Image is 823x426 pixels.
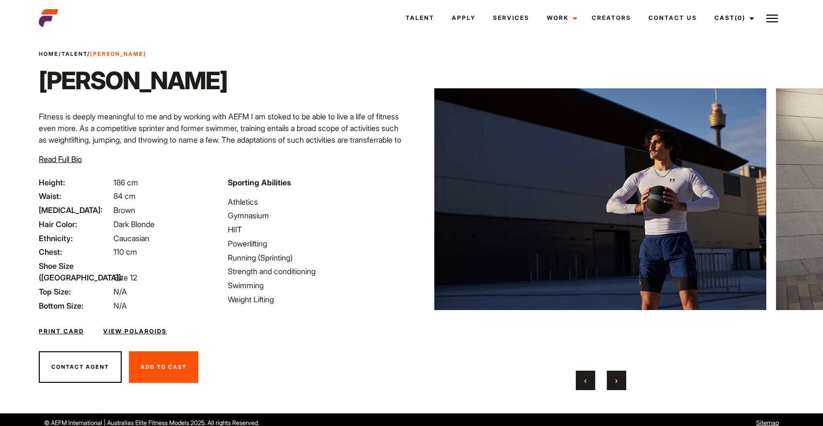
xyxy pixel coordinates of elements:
[228,238,406,249] li: Powerlifting
[113,205,135,215] span: Brown
[39,50,59,57] a: Home
[228,224,406,235] li: HIIT
[113,247,137,257] span: 110 cm
[62,50,87,57] a: Talent
[584,376,586,385] span: Previous
[228,196,406,208] li: Athletics
[766,13,778,24] img: Burger icon
[129,351,198,383] button: Add To Cast
[538,5,583,31] a: Work
[583,5,640,31] a: Creators
[113,233,149,243] span: Caucasian
[706,5,760,31] a: Cast(0)
[113,273,137,282] span: Size 12
[113,178,138,187] span: 186 cm
[228,210,406,221] li: Gymnasium
[228,279,406,291] li: Swimming
[39,351,122,383] button: Contact Agent
[39,218,111,230] span: Hair Color:
[113,287,127,296] span: N/A
[39,190,111,202] span: Waist:
[735,14,745,21] span: (0)
[484,5,538,31] a: Services
[113,219,155,229] span: Dark Blonde
[39,177,111,188] span: Height:
[228,252,406,263] li: Running (Sprinting)
[640,5,706,31] a: Contact Us
[39,286,111,297] span: Top Size:
[39,204,111,216] span: [MEDICAL_DATA]:
[443,5,484,31] a: Apply
[39,154,82,164] span: Read Full Bio
[103,327,167,336] a: View Polaroids
[39,153,82,165] button: Read Full Bio
[39,300,111,311] span: Bottom Size:
[39,111,406,169] p: Fitness is deeply meaningful to me and by working with AEFM I am stoked to be able to live a life...
[228,294,406,305] li: Weight Lifting
[397,5,443,31] a: Talent
[39,327,84,336] a: Print Card
[141,363,187,370] span: Add To Cast
[615,376,617,385] span: Next
[113,301,127,311] span: N/A
[113,191,136,201] span: 84 cm
[39,232,111,244] span: Ethnicity:
[39,8,58,28] img: cropped-aefm-brand-fav-22-square.png
[39,246,111,258] span: Chest:
[39,50,146,58] span: / /
[228,178,291,187] strong: Sporting Abilities
[434,39,766,359] img: IMG_2050.jpg
[228,265,406,277] li: Strength and conditioning
[39,66,227,95] h1: [PERSON_NAME]
[39,260,111,283] span: Shoe Size ([GEOGRAPHIC_DATA]):
[90,50,146,57] strong: [PERSON_NAME]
